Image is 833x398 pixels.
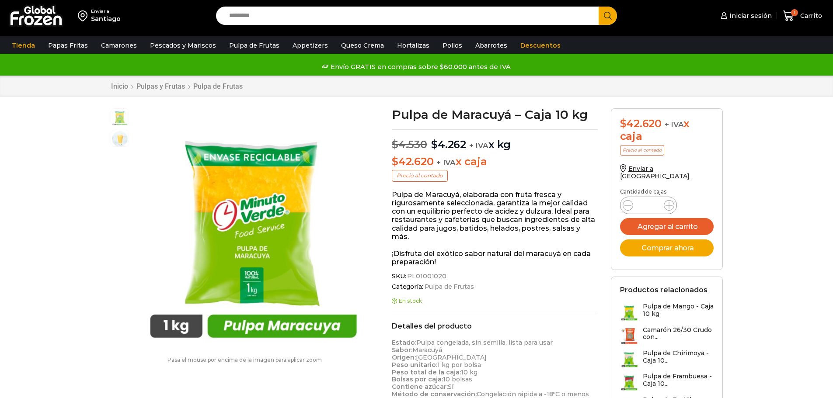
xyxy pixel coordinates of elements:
[643,350,714,364] h3: Pulpa de Chirimoya - Caja 10...
[620,218,714,235] button: Agregar al carrito
[97,37,141,54] a: Camarones
[225,37,284,54] a: Pulpa de Frutas
[392,339,416,346] strong: Estado:
[288,37,332,54] a: Appetizers
[620,286,708,294] h2: Productos relacionados
[78,8,91,23] img: address-field-icon.svg
[436,158,456,167] span: + IVA
[393,37,434,54] a: Hortalizas
[620,189,714,195] p: Cantidad de cajas
[111,109,129,126] span: pulpa-maracuya
[727,11,772,20] span: Iniciar sesión
[392,138,398,151] span: $
[7,37,39,54] a: Tienda
[392,368,461,376] strong: Peso total de la caja:
[193,82,243,90] a: Pulpa de Frutas
[469,141,488,150] span: + IVA
[620,117,662,130] bdi: 42.620
[640,199,657,211] input: Product quantity
[643,303,714,318] h3: Pulpa de Mango - Caja 10 kg
[599,7,617,25] button: Search button
[392,249,598,266] p: ¡Disfruta del exótico sabor natural del maracuyá en cada preparación!
[423,283,474,291] a: Pulpa de Frutas
[516,37,565,54] a: Descuentos
[620,165,690,180] a: Enviar a [GEOGRAPHIC_DATA]
[392,138,427,151] bdi: 4.530
[431,138,438,151] span: $
[111,130,129,148] span: jugo-mango
[392,375,443,383] strong: Bolsas por caja:
[781,6,824,26] a: 1 Carrito
[665,120,684,129] span: + IVA
[111,82,243,90] nav: Breadcrumb
[406,273,446,280] span: PL01001020
[643,326,714,341] h3: Camarón 26/30 Crudo con...
[91,8,121,14] div: Enviar a
[392,273,598,280] span: SKU:
[392,129,598,151] p: x kg
[392,298,598,304] p: En stock
[392,156,598,168] p: x caja
[718,7,772,24] a: Iniciar sesión
[620,326,714,345] a: Camarón 26/30 Crudo con...
[337,37,388,54] a: Queso Crema
[146,37,220,54] a: Pescados y Mariscos
[392,361,437,369] strong: Peso unitario:
[431,138,466,151] bdi: 4.262
[471,37,512,54] a: Abarrotes
[392,353,416,361] strong: Origen:
[392,155,433,168] bdi: 42.620
[111,357,379,363] p: Pasa el mouse por encima de la imagen para aplicar zoom
[392,383,448,391] strong: Contiene azúcar:
[392,390,477,398] strong: Método de conservación:
[392,322,598,330] h2: Detalles del producto
[392,155,398,168] span: $
[620,117,627,130] span: $
[44,37,92,54] a: Papas Fritas
[620,239,714,256] button: Comprar ahora
[620,118,714,143] div: x caja
[392,108,598,121] h1: Pulpa de Maracuyá – Caja 10 kg
[91,14,121,23] div: Santiago
[620,373,714,391] a: Pulpa de Frambuesa - Caja 10...
[791,9,798,16] span: 1
[392,283,598,291] span: Categoría:
[111,82,129,90] a: Inicio
[620,350,714,368] a: Pulpa de Chirimoya - Caja 10...
[620,303,714,322] a: Pulpa de Mango - Caja 10 kg
[620,145,664,156] p: Precio al contado
[392,170,448,181] p: Precio al contado
[136,82,185,90] a: Pulpas y Frutas
[798,11,822,20] span: Carrito
[392,346,412,354] strong: Sabor:
[643,373,714,388] h3: Pulpa de Frambuesa - Caja 10...
[438,37,467,54] a: Pollos
[392,190,598,241] p: Pulpa de Maracuyá, elaborada con fruta fresca y rigurosamente seleccionada, garantiza la mejor ca...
